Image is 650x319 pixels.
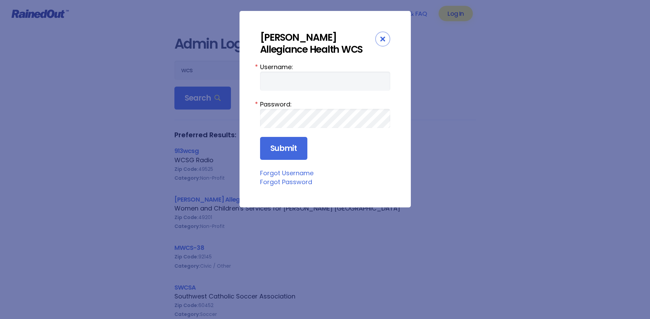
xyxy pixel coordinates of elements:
div: [PERSON_NAME] Allegiance Health WCS [260,31,375,55]
a: Forgot Password [260,178,312,186]
a: Forgot Username [260,169,314,177]
input: Submit [260,137,307,160]
label: Password: [260,100,390,109]
label: Username: [260,62,390,72]
div: Close [375,31,390,47]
